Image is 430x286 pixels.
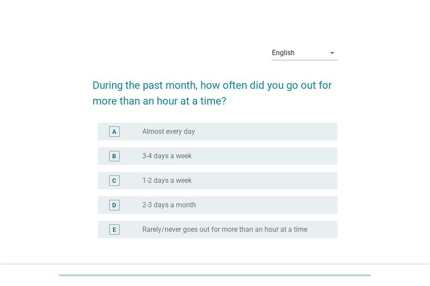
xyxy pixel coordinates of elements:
[327,48,337,58] i: arrow_drop_down
[142,176,192,185] label: 1-2 days a week
[113,225,116,234] div: E
[142,225,307,234] label: Rarely/never goes out for more than an hour at a time
[112,151,116,160] div: B
[112,200,116,209] div: D
[112,127,116,136] div: A
[272,49,295,57] div: English
[142,201,196,209] label: 2-3 days a month
[142,152,192,160] label: 3-4 days a week
[93,69,337,109] h2: During the past month, how often did you go out for more than an hour at a time?
[142,127,195,136] label: Almost every day
[112,176,116,185] div: C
